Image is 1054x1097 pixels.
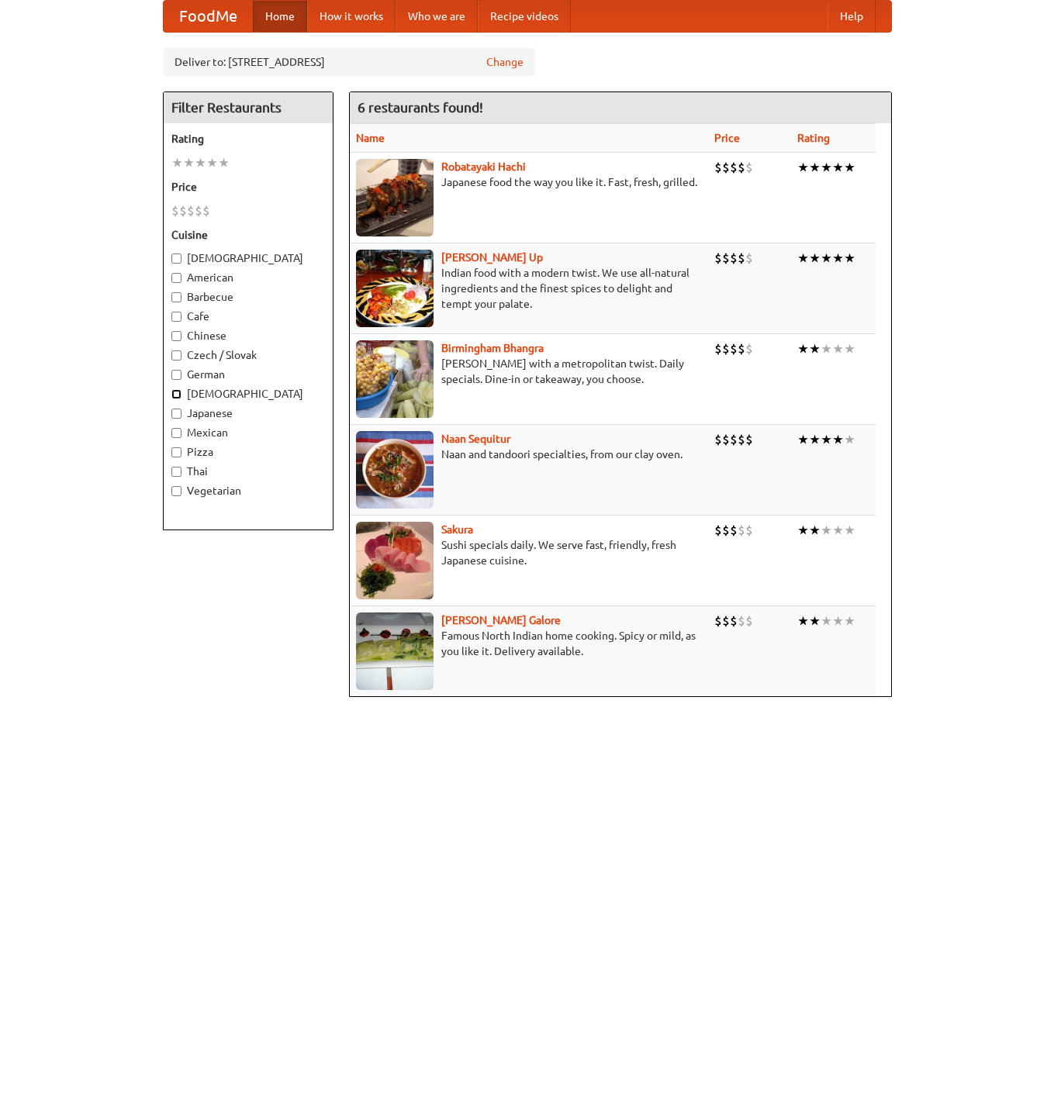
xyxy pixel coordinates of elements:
[195,154,206,171] li: ★
[844,612,855,630] li: ★
[356,356,703,387] p: [PERSON_NAME] with a metropolitan twist. Daily specials. Dine-in or takeaway, you choose.
[356,628,703,659] p: Famous North Indian home cooking. Spicy or mild, as you like it. Delivery available.
[356,537,703,568] p: Sushi specials daily. We serve fast, friendly, fresh Japanese cuisine.
[171,131,325,147] h5: Rating
[745,340,753,357] li: $
[171,328,325,343] label: Chinese
[821,522,832,539] li: ★
[714,132,740,144] a: Price
[809,522,821,539] li: ★
[738,340,745,357] li: $
[179,202,187,219] li: $
[486,54,524,70] a: Change
[730,522,738,539] li: $
[821,250,832,267] li: ★
[828,1,876,32] a: Help
[844,340,855,357] li: ★
[171,331,181,341] input: Chinese
[714,159,722,176] li: $
[722,159,730,176] li: $
[844,250,855,267] li: ★
[797,250,809,267] li: ★
[745,522,753,539] li: $
[396,1,478,32] a: Who we are
[844,431,855,448] li: ★
[730,340,738,357] li: $
[171,444,325,460] label: Pizza
[183,154,195,171] li: ★
[738,159,745,176] li: $
[171,179,325,195] h5: Price
[797,522,809,539] li: ★
[797,340,809,357] li: ★
[171,428,181,438] input: Mexican
[832,250,844,267] li: ★
[171,367,325,382] label: German
[441,433,510,445] b: Naan Sequitur
[358,100,483,115] ng-pluralize: 6 restaurants found!
[821,340,832,357] li: ★
[821,612,832,630] li: ★
[809,340,821,357] li: ★
[218,154,230,171] li: ★
[441,160,526,173] a: Robatayaki Hachi
[797,159,809,176] li: ★
[809,612,821,630] li: ★
[797,612,809,630] li: ★
[832,522,844,539] li: ★
[171,254,181,264] input: [DEMOGRAPHIC_DATA]
[171,202,179,219] li: $
[730,159,738,176] li: $
[745,159,753,176] li: $
[356,159,434,236] img: robatayaki.jpg
[202,202,210,219] li: $
[714,522,722,539] li: $
[730,431,738,448] li: $
[797,431,809,448] li: ★
[195,202,202,219] li: $
[356,250,434,327] img: curryup.jpg
[171,467,181,477] input: Thai
[821,431,832,448] li: ★
[171,483,325,498] label: Vegetarian
[171,289,325,305] label: Barbecue
[809,431,821,448] li: ★
[809,159,821,176] li: ★
[171,409,181,419] input: Japanese
[164,1,253,32] a: FoodMe
[738,250,745,267] li: $
[730,250,738,267] li: $
[832,340,844,357] li: ★
[171,425,325,440] label: Mexican
[171,154,183,171] li: ★
[722,431,730,448] li: $
[745,250,753,267] li: $
[722,522,730,539] li: $
[171,486,181,496] input: Vegetarian
[832,159,844,176] li: ★
[441,342,544,354] a: Birmingham Bhangra
[171,292,181,302] input: Barbecue
[441,523,473,536] a: Sakura
[171,389,181,399] input: [DEMOGRAPHIC_DATA]
[171,250,325,266] label: [DEMOGRAPHIC_DATA]
[356,265,703,312] p: Indian food with a modern twist. We use all-natural ingredients and the finest spices to delight ...
[253,1,307,32] a: Home
[164,92,333,123] h4: Filter Restaurants
[745,612,753,630] li: $
[797,132,830,144] a: Rating
[730,612,738,630] li: $
[832,431,844,448] li: ★
[171,464,325,479] label: Thai
[722,340,730,357] li: $
[722,612,730,630] li: $
[441,614,561,626] a: [PERSON_NAME] Galore
[171,386,325,402] label: [DEMOGRAPHIC_DATA]
[722,250,730,267] li: $
[171,270,325,285] label: American
[356,612,434,690] img: currygalore.jpg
